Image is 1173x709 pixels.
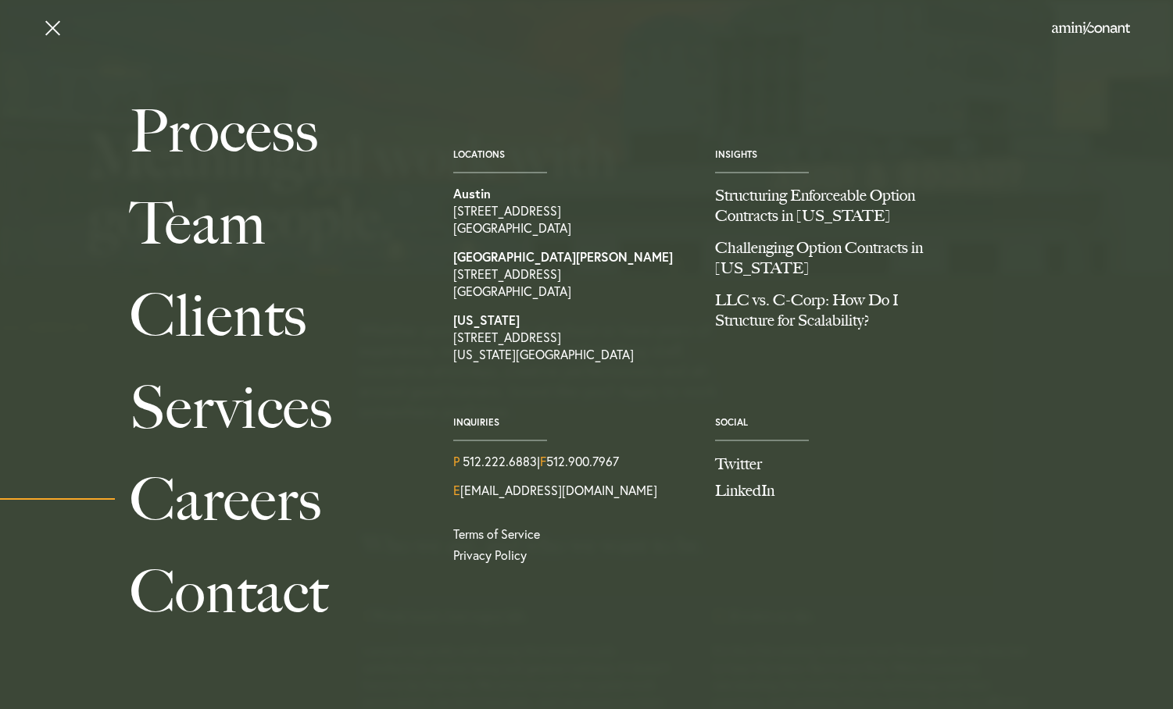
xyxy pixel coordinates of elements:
[715,290,953,342] a: LLC vs. C-Corp: How Do I Structure for Scalability?
[453,185,491,201] strong: Austin
[1052,22,1130,34] img: Amini & Conant
[453,453,692,470] div: | 512.900.7967
[715,237,953,290] a: Challenging Option Contracts in Texas
[130,362,419,454] a: Services
[130,177,419,269] a: Team
[453,312,520,328] strong: [US_STATE]
[715,479,953,502] a: Join us on LinkedIn
[130,269,419,362] a: Clients
[453,482,460,499] span: E
[453,417,692,428] span: Inquiries
[715,417,953,428] span: Social
[1052,23,1130,35] a: Home
[715,185,953,237] a: Structuring Enforceable Option Contracts in Texas
[453,148,505,160] a: Locations
[453,526,540,543] a: Terms of Service
[715,453,953,476] a: Follow us on Twitter
[453,185,692,237] a: View on map
[130,85,419,177] a: Process
[453,312,692,363] a: View on map
[540,453,546,470] span: F
[715,148,757,160] a: Insights
[463,453,537,470] a: Call us at 5122226883
[453,482,657,499] a: Email Us
[130,546,419,638] a: Contact
[453,453,460,470] span: P
[453,547,692,564] a: Privacy Policy
[453,248,673,265] strong: [GEOGRAPHIC_DATA][PERSON_NAME]
[453,248,692,300] a: View on map
[130,454,419,546] a: Careers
